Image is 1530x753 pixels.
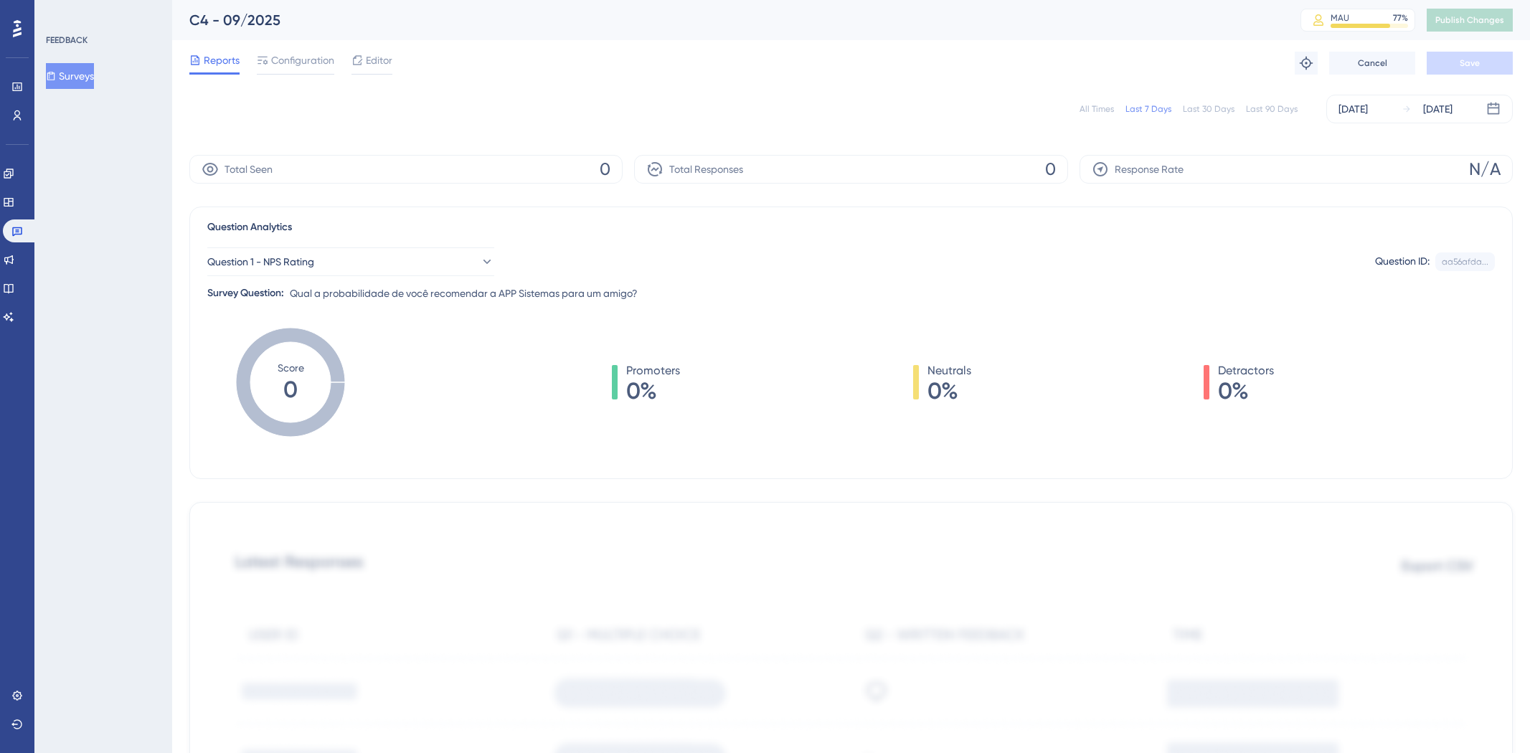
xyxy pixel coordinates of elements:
[1423,100,1453,118] div: [DATE]
[1393,12,1408,24] div: 77 %
[1080,103,1114,115] div: All Times
[366,52,392,69] span: Editor
[1246,103,1298,115] div: Last 90 Days
[189,10,1265,30] div: C4 - 09/2025
[283,376,298,403] tspan: 0
[1375,252,1430,271] div: Question ID:
[207,247,494,276] button: Question 1 - NPS Rating
[1469,158,1501,181] span: N/A
[600,158,610,181] span: 0
[207,219,292,236] span: Question Analytics
[1183,103,1234,115] div: Last 30 Days
[207,285,284,302] div: Survey Question:
[1045,158,1056,181] span: 0
[1329,52,1415,75] button: Cancel
[927,362,971,379] span: Neutrals
[1331,12,1349,24] div: MAU
[290,285,638,302] span: Qual a probabilidade de você recomendar a APP Sistemas para um amigo?
[1427,9,1513,32] button: Publish Changes
[1427,52,1513,75] button: Save
[1442,256,1488,267] div: aa56afda...
[46,63,94,89] button: Surveys
[271,52,334,69] span: Configuration
[1218,379,1274,402] span: 0%
[626,379,680,402] span: 0%
[278,362,304,374] tspan: Score
[626,362,680,379] span: Promoters
[1338,100,1368,118] div: [DATE]
[669,161,743,178] span: Total Responses
[1125,103,1171,115] div: Last 7 Days
[1218,362,1274,379] span: Detractors
[927,379,971,402] span: 0%
[1115,161,1184,178] span: Response Rate
[1460,57,1480,69] span: Save
[46,34,88,46] div: FEEDBACK
[1435,14,1504,26] span: Publish Changes
[207,253,314,270] span: Question 1 - NPS Rating
[1358,57,1387,69] span: Cancel
[225,161,273,178] span: Total Seen
[204,52,240,69] span: Reports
